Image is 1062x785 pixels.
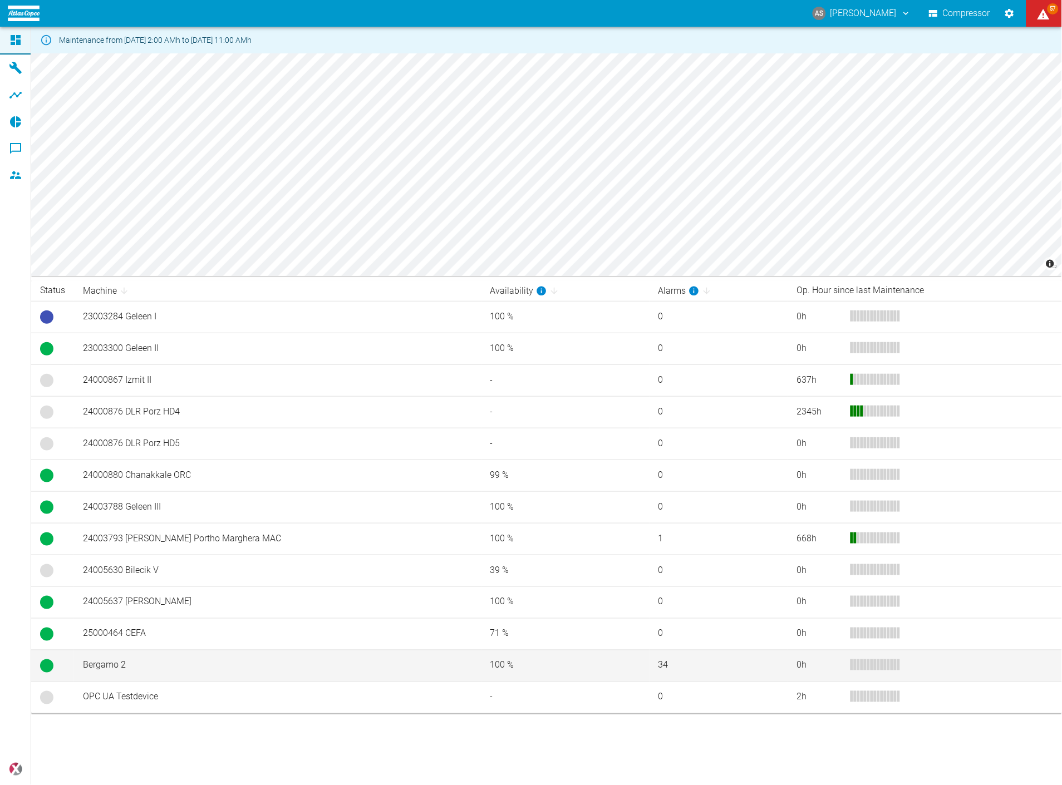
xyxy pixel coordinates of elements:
span: 57 [1048,3,1059,14]
div: 637 h [797,374,842,387]
td: 39 % [481,555,650,586]
span: No Data [40,691,53,704]
td: 23003300 Geleen II [74,333,481,364]
th: Op. Hour since last Maintenance [788,280,1062,301]
td: 24000876 DLR Porz HD5 [74,428,481,460]
td: - [481,396,650,428]
td: 1 [650,523,788,555]
td: 100 % [481,301,650,333]
td: 0 [650,460,788,491]
td: - [481,364,650,396]
td: 24003788 Geleen III [74,491,481,523]
span: No Data [40,437,53,451]
td: 23003284 Geleen I [74,301,481,333]
img: logo [8,6,40,21]
div: AS [813,7,826,20]
td: 100 % [481,523,650,555]
td: 99 % [481,460,650,491]
td: 100 % [481,650,650,682]
div: 2 h [797,691,842,704]
td: Bergamo 2 [74,650,481,682]
div: Maintenance from [DATE] 2:00 AMh to [DATE] 11:00 AMh [59,30,252,50]
div: 0 h [797,310,842,323]
td: 24000880 Chanakkale ORC [74,460,481,491]
td: 0 [650,333,788,364]
div: 0 h [797,596,842,609]
td: 0 [650,396,788,428]
td: 0 [650,618,788,650]
td: 24005630 Bilecik V [74,555,481,586]
div: 2345 h [797,406,842,418]
td: - [481,682,650,713]
div: calculated for the last 7 days [658,284,700,298]
td: 24000867 Izmit II [74,364,481,396]
div: calculated for the last 7 days [490,284,547,298]
span: No Data [40,564,53,577]
div: 0 h [797,564,842,577]
td: 100 % [481,586,650,618]
span: Running [40,469,53,482]
td: 0 [650,301,788,333]
div: 0 h [797,437,842,450]
span: Ready to run [40,310,53,324]
td: 100 % [481,333,650,364]
span: Running [40,628,53,641]
span: Machine [83,284,131,298]
span: Running [40,501,53,514]
td: 0 [650,364,788,396]
span: Running [40,342,53,356]
td: 0 [650,491,788,523]
button: Compressor [927,3,993,23]
td: 100 % [481,491,650,523]
td: 71 % [481,618,650,650]
td: 25000464 CEFA [74,618,481,650]
span: Running [40,532,53,546]
div: 0 h [797,342,842,355]
td: 24005637 [PERSON_NAME] [74,586,481,618]
td: 0 [650,428,788,460]
td: OPC UA Testdevice [74,682,481,713]
td: 24000876 DLR Porz HD4 [74,396,481,428]
button: Settings [1000,3,1020,23]
td: 0 [650,586,788,618]
button: andreas.schmitt@atlascopco.com [811,3,913,23]
th: Status [31,280,74,301]
td: 0 [650,555,788,586]
td: 0 [650,682,788,713]
div: 0 h [797,628,842,640]
div: 0 h [797,659,842,672]
div: 668 h [797,532,842,545]
td: 24003793 [PERSON_NAME] Portho Marghera MAC [74,523,481,555]
span: Running [40,659,53,673]
img: Xplore Logo [9,763,22,776]
span: No Data [40,406,53,419]
span: Running [40,596,53,609]
div: 0 h [797,501,842,514]
td: - [481,428,650,460]
span: No Data [40,374,53,387]
td: 34 [650,650,788,682]
div: 0 h [797,469,842,482]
